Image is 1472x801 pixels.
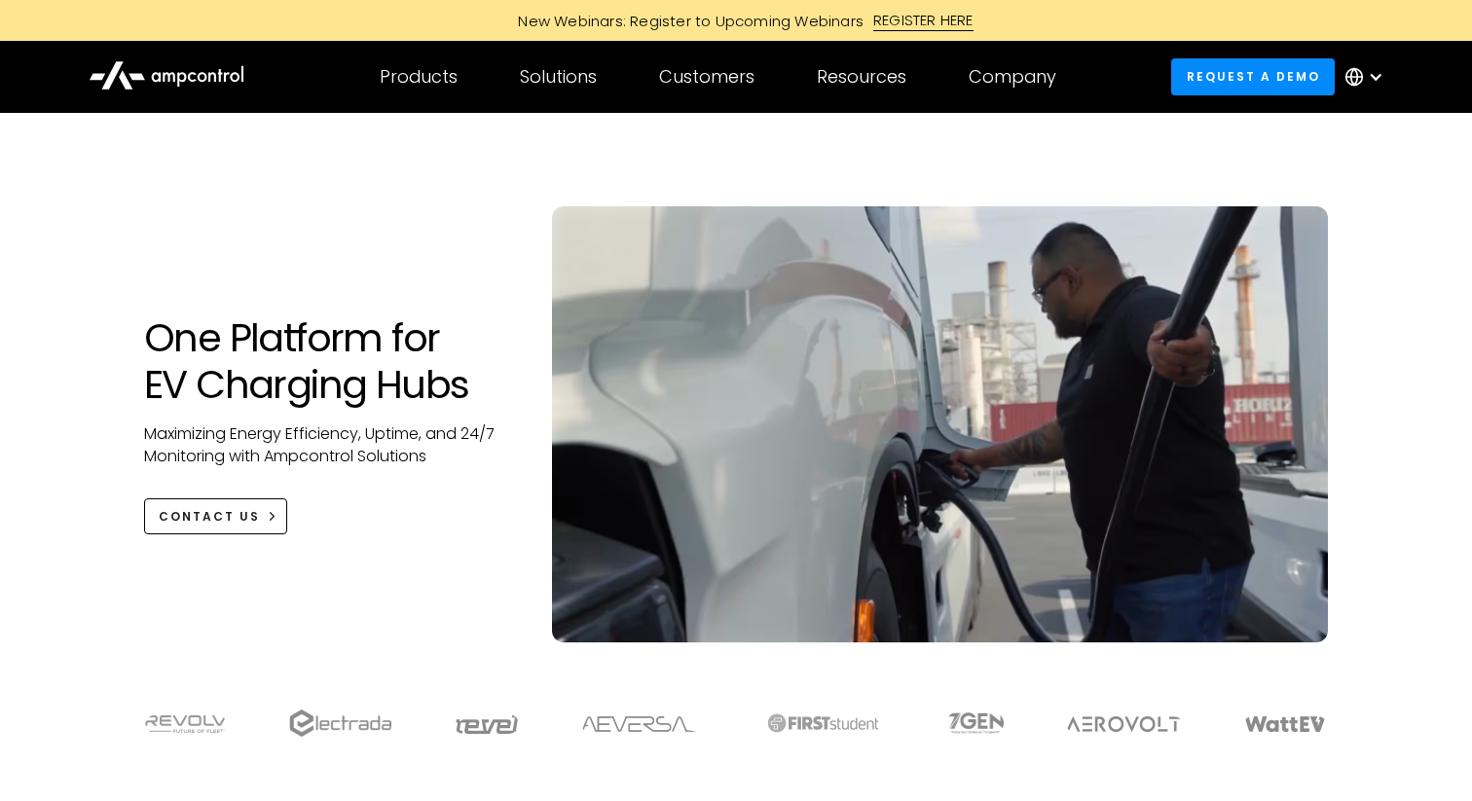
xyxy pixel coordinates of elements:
[817,66,906,88] div: Resources
[873,10,974,31] div: REGISTER HERE
[1066,716,1182,732] img: Aerovolt Logo
[380,66,458,88] div: Products
[144,314,513,408] h1: One Platform for EV Charging Hubs
[969,66,1056,88] div: Company
[659,66,754,88] div: Customers
[520,66,597,88] div: Solutions
[159,508,260,526] div: CONTACT US
[1244,716,1326,732] img: WattEV logo
[298,10,1174,31] a: New Webinars: Register to Upcoming WebinarsREGISTER HERE
[498,11,873,31] div: New Webinars: Register to Upcoming Webinars
[1171,58,1335,94] a: Request a demo
[289,710,391,737] img: electrada logo
[144,423,513,467] p: Maximizing Energy Efficiency, Uptime, and 24/7 Monitoring with Ampcontrol Solutions
[144,498,287,534] a: CONTACT US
